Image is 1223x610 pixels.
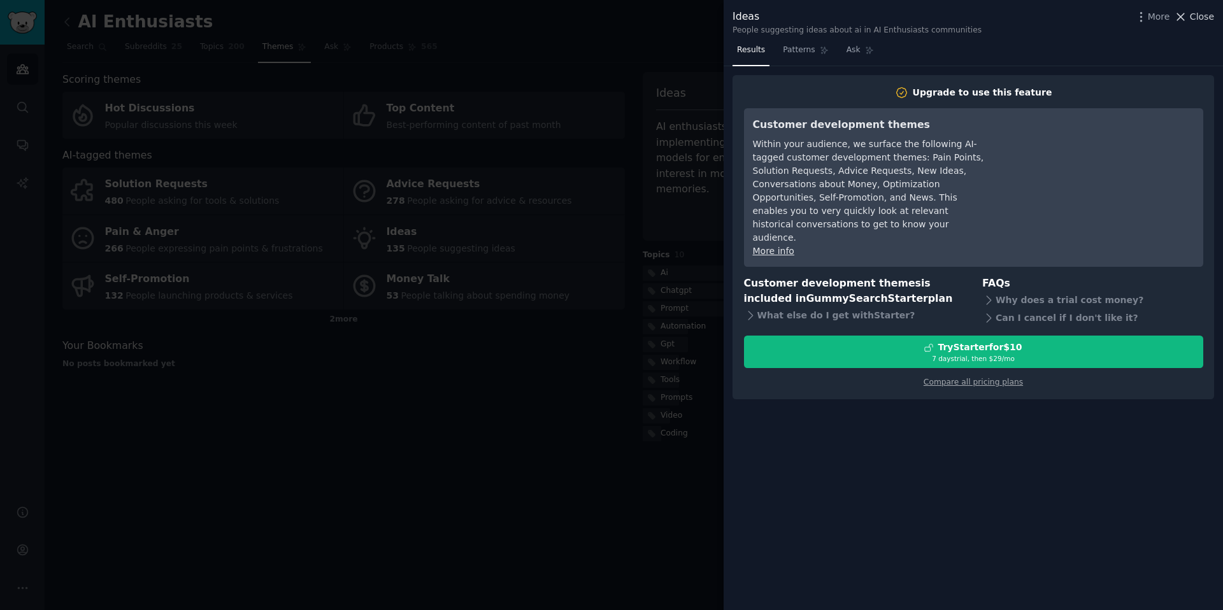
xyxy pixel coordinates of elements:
h3: FAQs [982,276,1203,292]
div: What else do I get with Starter ? [744,307,965,325]
button: TryStarterfor$107 daystrial, then $29/mo [744,336,1203,368]
div: Within your audience, we surface the following AI-tagged customer development themes: Pain Points... [753,138,985,245]
iframe: YouTube video player [1003,117,1194,213]
span: More [1148,10,1170,24]
span: Ask [847,45,861,56]
span: Results [737,45,765,56]
span: Patterns [783,45,815,56]
span: GummySearch Starter [806,292,927,304]
a: More info [753,246,794,256]
div: Why does a trial cost money? [982,291,1203,309]
div: People suggesting ideas about ai in AI Enthusiasts communities [733,25,982,36]
div: 7 days trial, then $ 29 /mo [745,354,1203,363]
div: Ideas [733,9,982,25]
a: Ask [842,40,878,66]
div: Upgrade to use this feature [913,86,1052,99]
span: Close [1190,10,1214,24]
a: Compare all pricing plans [924,378,1023,387]
h3: Customer development themes is included in plan [744,276,965,307]
button: Close [1174,10,1214,24]
button: More [1134,10,1170,24]
a: Patterns [778,40,833,66]
h3: Customer development themes [753,117,985,133]
a: Results [733,40,769,66]
div: Can I cancel if I don't like it? [982,309,1203,327]
div: Try Starter for $10 [938,341,1022,354]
